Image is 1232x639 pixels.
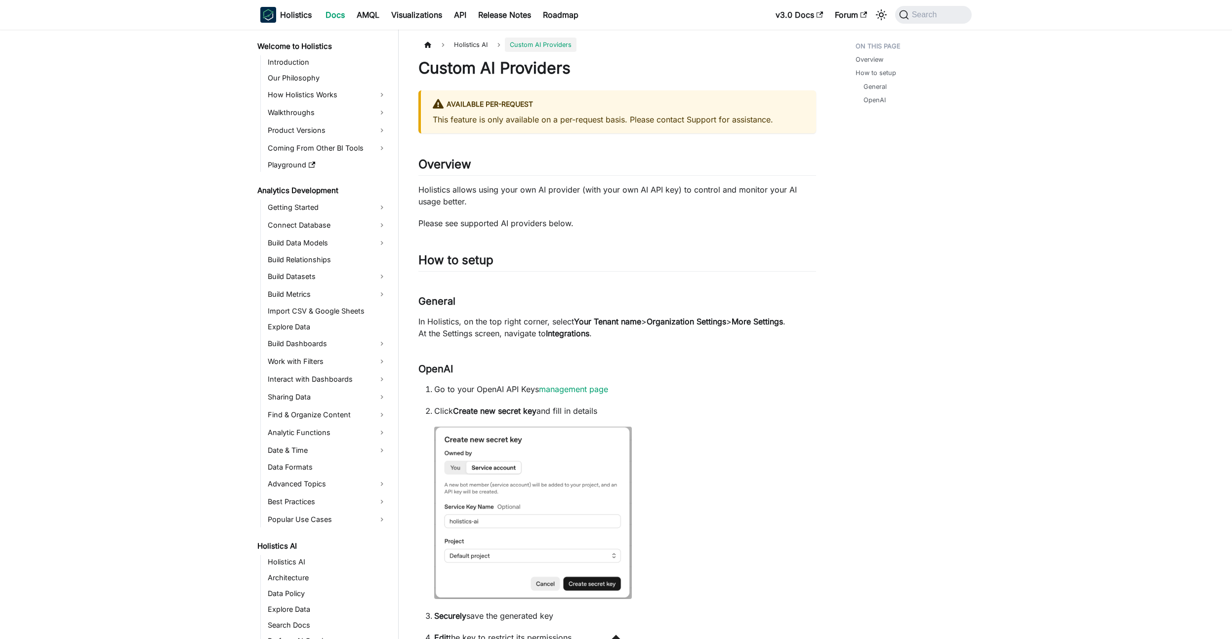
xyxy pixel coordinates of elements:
a: Our Philosophy [265,71,390,85]
a: Best Practices [265,494,390,510]
a: Build Dashboards [265,336,390,352]
img: Holistics [260,7,276,23]
h1: Custom AI Providers [418,58,816,78]
a: Walkthroughs [265,105,390,120]
a: Playground [265,158,390,172]
strong: Create new secret key [453,406,536,416]
a: OpenAI [863,95,886,105]
a: Interact with Dashboards [265,371,390,387]
a: Visualizations [385,7,448,23]
a: Build Data Models [265,235,390,251]
span: Holistics AI [449,38,493,52]
h2: How to setup [418,253,816,272]
a: v3.0 Docs [770,7,829,23]
button: Search (Command+K) [895,6,972,24]
p: This feature is only available on a per-request basis. Please contact Support for assistance. [433,114,804,125]
p: Please see supported AI providers below. [418,217,816,229]
a: Find & Organize Content [265,407,390,423]
strong: Your Tenant name [574,317,641,326]
nav: Docs sidebar [250,30,399,639]
strong: Organization Settings [647,317,726,326]
a: Build Relationships [265,253,390,267]
a: Holistics AI [254,539,390,553]
a: Advanced Topics [265,476,390,492]
a: Release Notes [472,7,537,23]
a: HolisticsHolisticsHolistics [260,7,312,23]
a: Docs [320,7,351,23]
h3: OpenAI [418,363,816,375]
a: General [863,82,887,91]
a: How to setup [856,68,896,78]
a: Explore Data [265,320,390,334]
a: management page [539,384,608,394]
span: Search [909,10,943,19]
h2: Overview [418,157,816,176]
p: In Holistics, on the top right corner, select > > . At the Settings screen, navigate to . [418,316,816,339]
button: Switch between dark and light mode (currently system mode) [873,7,889,23]
p: Go to your OpenAI API Keys [434,383,816,395]
a: Explore Data [265,602,390,616]
strong: Integrations [546,328,589,338]
p: save the generated key [434,610,816,622]
a: Introduction [265,55,390,69]
a: Data Formats [265,460,390,474]
a: AMQL [351,7,385,23]
h3: General [418,295,816,308]
a: Roadmap [537,7,584,23]
a: Analytic Functions [265,425,390,440]
a: Date & Time [265,442,390,458]
b: Holistics [280,9,312,21]
a: API [448,7,472,23]
a: Welcome to Holistics [254,40,390,53]
p: Holistics allows using your own AI provider (with your own AI API key) to control and monitor you... [418,184,816,207]
a: Home page [418,38,437,52]
a: Data Policy [265,587,390,600]
a: Import CSV & Google Sheets [265,304,390,318]
a: Build Datasets [265,269,390,284]
a: Getting Started [265,200,390,215]
p: Click and fill in details [434,405,816,417]
a: Architecture [265,571,390,585]
a: Build Metrics [265,286,390,302]
a: Connect Database [265,217,390,233]
a: Coming From Other BI Tools [265,140,390,156]
a: How Holistics Works [265,87,390,103]
a: Work with Filters [265,354,390,369]
strong: Securely [434,611,466,621]
strong: More Settings [732,317,783,326]
a: Sharing Data [265,389,390,405]
img: ai-openai-new-key [434,427,632,599]
a: Overview [856,55,883,64]
a: Holistics AI [265,555,390,569]
a: Product Versions [265,122,390,138]
a: Popular Use Cases [265,512,390,527]
span: Custom AI Providers [505,38,576,52]
div: Available per-request [433,98,804,111]
a: Forum [829,7,873,23]
nav: Breadcrumbs [418,38,816,52]
a: Search Docs [265,618,390,632]
a: Analytics Development [254,184,390,198]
